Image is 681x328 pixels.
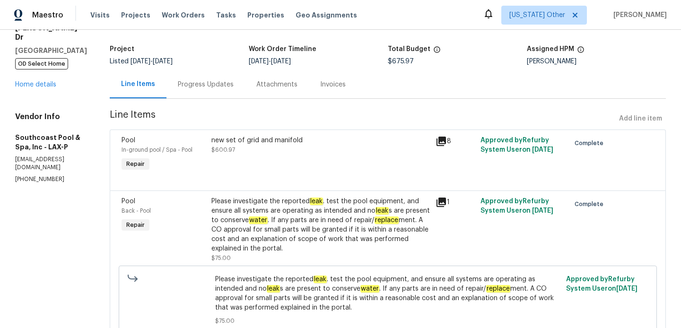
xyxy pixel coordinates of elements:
h5: Work Order Timeline [249,46,316,52]
span: [DATE] [131,58,150,65]
h5: Project [110,46,134,52]
h5: Assigned HPM [527,46,574,52]
span: Approved by Refurby System User on [480,137,553,153]
em: water [360,285,379,293]
span: Back - Pool [122,208,151,214]
span: [DATE] [271,58,291,65]
span: Approved by Refurby System User on [566,276,637,292]
span: [DATE] [616,285,637,292]
span: [US_STATE] Other [509,10,565,20]
span: Properties [247,10,284,20]
h5: Southcoast Pool & Spa, Inc - LAX-P [15,133,87,152]
span: Geo Assignments [296,10,357,20]
em: leak [310,198,323,205]
span: Repair [122,159,148,169]
div: Progress Updates [178,80,234,89]
em: replace [375,216,399,224]
div: Line Items [121,79,155,89]
p: [EMAIL_ADDRESS][DOMAIN_NAME] [15,155,87,172]
h4: Vendor Info [15,112,87,121]
span: Complete [575,138,607,148]
span: Repair [122,220,148,230]
span: Visits [90,10,110,20]
span: Please investigate the reported . test the pool equipment, and ensure all systems are operating a... [215,275,560,312]
a: Home details [15,81,56,88]
div: Attachments [256,80,297,89]
span: $675.97 [388,58,414,65]
span: Work Orders [162,10,205,20]
p: [PHONE_NUMBER] [15,175,87,183]
span: Projects [121,10,150,20]
span: Approved by Refurby System User on [480,198,553,214]
span: $75.00 [211,255,231,261]
span: The total cost of line items that have been proposed by Opendoor. This sum includes line items th... [433,46,441,58]
h5: Total Budget [388,46,430,52]
span: Complete [575,199,607,209]
span: [DATE] [532,147,553,153]
div: [PERSON_NAME] [527,58,666,65]
span: Line Items [110,110,615,128]
span: $600.97 [211,147,235,153]
span: Maestro [32,10,63,20]
div: 1 [436,197,475,208]
em: leak [314,276,327,283]
div: Invoices [320,80,346,89]
span: [DATE] [249,58,269,65]
h5: [GEOGRAPHIC_DATA] [15,46,87,55]
span: [DATE] [153,58,173,65]
div: 8 [436,136,475,147]
span: The hpm assigned to this work order. [577,46,585,58]
span: In-ground pool / Spa - Pool [122,147,192,153]
em: leak [375,207,389,215]
span: Pool [122,198,135,205]
span: Listed [110,58,173,65]
div: new set of grid and manifold [211,136,430,145]
em: water [249,216,268,224]
span: OD Select Home [15,58,68,69]
span: - [131,58,173,65]
span: Pool [122,137,135,144]
span: [PERSON_NAME] [610,10,667,20]
span: $75.00 [215,316,560,326]
em: replace [486,285,510,293]
div: Please investigate the reported . test the pool equipment, and ensure all systems are operating a... [211,197,430,253]
span: - [249,58,291,65]
span: Tasks [216,12,236,18]
em: leak [267,285,280,293]
span: [DATE] [532,207,553,214]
